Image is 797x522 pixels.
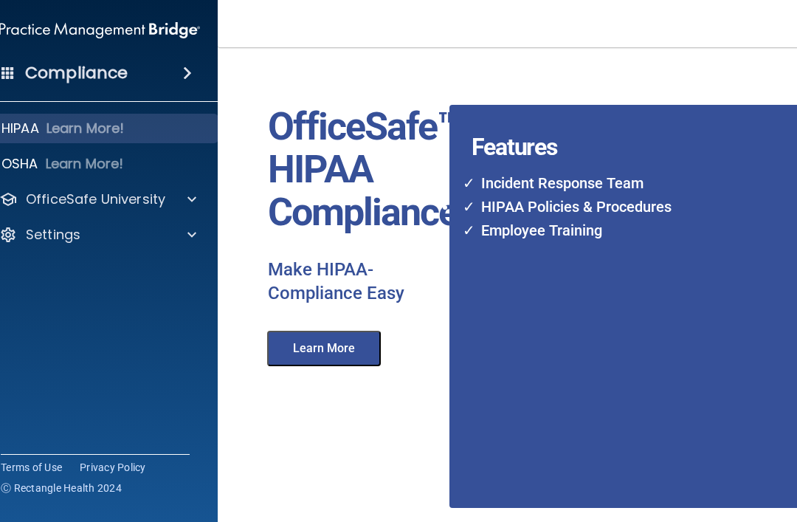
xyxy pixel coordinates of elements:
[46,120,125,137] p: Learn More!
[472,219,767,242] li: Employee Training
[267,331,381,366] button: Learn More
[723,420,779,476] iframe: Drift Widget Chat Controller
[46,155,124,173] p: Learn More!
[472,171,767,195] li: Incident Response Team
[268,106,438,235] p: OfficeSafe™ HIPAA Compliance
[1,481,122,495] span: Ⓒ Rectangle Health 2024
[257,343,396,354] a: Learn More
[1,155,38,173] p: OSHA
[472,195,767,219] li: HIPAA Policies & Procedures
[26,190,165,208] p: OfficeSafe University
[1,460,62,475] a: Terms of Use
[1,120,39,137] p: HIPAA
[25,63,128,83] h4: Compliance
[449,105,787,134] h4: Features
[26,226,80,244] p: Settings
[80,460,146,475] a: Privacy Policy
[268,258,438,306] p: Make HIPAA-Compliance Easy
